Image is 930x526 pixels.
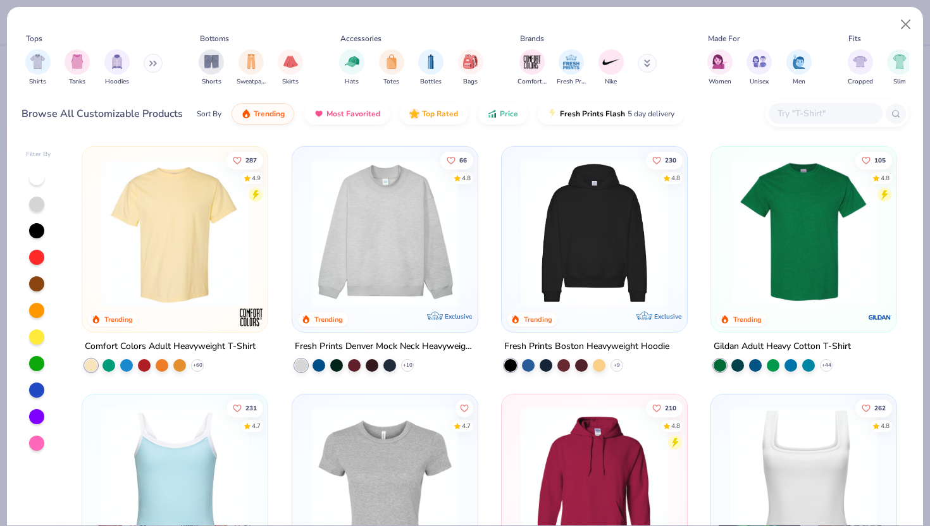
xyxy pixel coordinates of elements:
img: Cropped Image [853,54,867,69]
span: Shirts [29,77,46,87]
img: TopRated.gif [409,109,419,119]
button: Fresh Prints Flash5 day delivery [538,103,684,125]
span: Bottles [420,77,442,87]
button: filter button [598,49,624,87]
div: Fresh Prints Denver Mock Neck Heavyweight Sweatshirt [295,339,475,355]
div: filter for Comfort Colors [518,49,547,87]
img: Sweatpants Image [244,54,258,69]
img: most_fav.gif [314,109,324,119]
span: Skirts [282,77,299,87]
img: trending.gif [241,109,251,119]
img: Bags Image [463,54,477,69]
span: Hoodies [105,77,129,87]
button: Price [478,103,528,125]
div: filter for Tanks [65,49,90,87]
span: 287 [245,157,257,163]
div: filter for Slim [887,49,912,87]
button: Close [894,13,918,37]
span: Nike [605,77,617,87]
span: 66 [459,157,466,163]
button: filter button [747,49,772,87]
div: Sort By [197,108,221,119]
span: 230 [665,157,676,163]
img: db319196-8705-402d-8b46-62aaa07ed94f [724,159,884,307]
span: Fresh Prints [557,77,586,87]
button: filter button [104,49,130,87]
img: Slim Image [893,54,907,69]
span: + 9 [614,362,620,369]
span: Slim [893,77,906,87]
img: f5d85501-0dbb-4ee4-b115-c08fa3845d83 [305,159,465,307]
img: flash.gif [547,109,557,119]
img: 029b8af0-80e6-406f-9fdc-fdf898547912 [95,159,255,307]
img: Tanks Image [70,54,84,69]
img: Shorts Image [204,54,219,69]
img: Comfort Colors logo [239,305,264,330]
span: 105 [874,157,886,163]
span: Bags [463,77,478,87]
img: Men Image [792,54,806,69]
button: filter button [339,49,364,87]
div: filter for Totes [379,49,404,87]
button: filter button [199,49,224,87]
span: Comfort Colors [518,77,547,87]
button: filter button [65,49,90,87]
button: Like [226,151,263,169]
div: Comfort Colors Adult Heavyweight T-Shirt [85,339,256,355]
div: filter for Bags [458,49,483,87]
button: Like [646,151,683,169]
div: filter for Nike [598,49,624,87]
div: Made For [708,33,740,44]
div: Bottoms [200,33,229,44]
div: filter for Women [707,49,733,87]
div: Browse All Customizable Products [22,106,183,121]
button: filter button [707,49,733,87]
img: Comfort Colors Image [523,52,542,71]
button: filter button [518,49,547,87]
img: Unisex Image [752,54,767,69]
button: filter button [379,49,404,87]
div: filter for Fresh Prints [557,49,586,87]
span: + 60 [193,362,202,369]
img: d4a37e75-5f2b-4aef-9a6e-23330c63bbc0 [674,159,834,307]
span: 5 day delivery [628,107,674,121]
img: Nike Image [602,52,621,71]
span: 231 [245,405,257,412]
div: 4.7 [252,422,261,431]
div: 4.8 [671,173,680,183]
button: filter button [278,49,303,87]
div: filter for Shirts [25,49,51,87]
img: a90f7c54-8796-4cb2-9d6e-4e9644cfe0fe [465,159,625,307]
img: Bottles Image [424,54,438,69]
div: filter for Bottles [418,49,443,87]
div: 4.8 [671,422,680,431]
span: Hats [345,77,359,87]
div: filter for Hats [339,49,364,87]
button: filter button [557,49,586,87]
img: 91acfc32-fd48-4d6b-bdad-a4c1a30ac3fc [514,159,674,307]
img: Hoodies Image [110,54,124,69]
span: Exclusive [445,312,472,321]
button: Like [855,400,892,417]
img: Skirts Image [283,54,298,69]
button: filter button [887,49,912,87]
span: Sweatpants [237,77,266,87]
img: Gildan logo [867,305,893,330]
div: Fresh Prints Boston Heavyweight Hoodie [504,339,669,355]
div: Filter By [26,150,51,159]
button: Trending [232,103,294,125]
div: filter for Cropped [848,49,873,87]
img: Totes Image [385,54,399,69]
div: 4.8 [461,173,470,183]
button: Like [855,151,892,169]
span: Fresh Prints Flash [560,109,625,119]
span: + 10 [402,362,412,369]
button: Most Favorited [304,103,390,125]
img: Women Image [712,54,727,69]
button: Top Rated [400,103,468,125]
span: Top Rated [422,109,458,119]
div: Tops [26,33,42,44]
div: filter for Shorts [199,49,224,87]
div: Brands [520,33,544,44]
button: filter button [25,49,51,87]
